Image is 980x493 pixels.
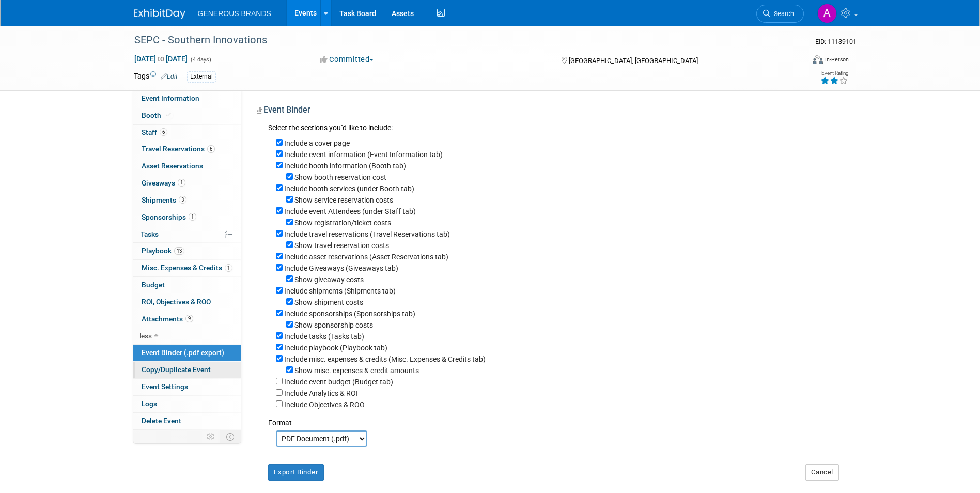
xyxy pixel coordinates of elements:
label: Include event Attendees (under Staff tab) [284,207,416,215]
a: Staff6 [133,125,241,141]
span: [GEOGRAPHIC_DATA], [GEOGRAPHIC_DATA] [569,57,698,65]
span: (4 days) [190,56,211,63]
span: 1 [189,213,196,221]
a: Attachments9 [133,311,241,328]
i: Booth reservation complete [166,112,171,118]
a: Shipments3 [133,192,241,209]
span: ROI, Objectives & ROO [142,298,211,306]
label: Show misc. expenses & credit amounts [294,366,419,375]
label: Show shipment costs [294,298,363,306]
span: Attachments [142,315,193,323]
span: Logs [142,399,157,408]
label: Include booth information (Booth tab) [284,162,406,170]
a: Search [756,5,804,23]
span: Delete Event [142,417,181,425]
span: [DATE] [DATE] [134,54,188,64]
span: 1 [178,179,185,187]
span: 6 [207,145,215,153]
label: Show sponsorship costs [294,321,373,329]
label: Include tasks (Tasks tab) [284,332,364,341]
span: 3 [179,196,186,204]
a: Edit [161,73,178,80]
span: Sponsorships [142,213,196,221]
div: Event Format [743,54,849,69]
a: Playbook13 [133,243,241,259]
a: Booth [133,107,241,124]
div: SEPC - Southern Innovations [131,31,788,50]
span: Event Settings [142,382,188,391]
span: Copy/Duplicate Event [142,365,211,374]
label: Include event budget (Budget tab) [284,378,393,386]
div: Format [268,410,839,428]
a: Event Binder (.pdf export) [133,345,241,361]
a: Giveaways1 [133,175,241,192]
button: Committed [316,54,378,65]
label: Include misc. expenses & credits (Misc. Expenses & Credits tab) [284,355,486,363]
label: Include a cover page [284,139,350,147]
button: Cancel [805,464,839,481]
div: Event Binder [257,104,839,119]
img: ExhibitDay [134,9,185,19]
span: 6 [160,128,167,136]
span: 1 [225,264,232,272]
label: Include travel reservations (Travel Reservations tab) [284,230,450,238]
span: Event Binder (.pdf export) [142,348,224,357]
a: Tasks [133,226,241,243]
td: Personalize Event Tab Strip [202,430,220,443]
span: Misc. Expenses & Credits [142,264,232,272]
span: 13 [174,247,184,255]
a: Logs [133,396,241,412]
label: Include Giveaways (Giveaways tab) [284,264,398,272]
label: Include Analytics & ROI [284,389,358,397]
a: Event Settings [133,379,241,395]
a: Travel Reservations6 [133,141,241,158]
label: Show travel reservation costs [294,241,389,250]
a: Delete Event [133,413,241,429]
span: Staff [142,128,167,136]
span: Search [770,10,794,18]
a: less [133,328,241,345]
label: Show booth reservation cost [294,173,386,181]
a: Budget [133,277,241,294]
div: In-Person [825,56,849,64]
a: Copy/Duplicate Event [133,362,241,378]
div: Event Rating [820,71,848,76]
button: Export Binder [268,464,324,481]
label: Include asset reservations (Asset Reservations tab) [284,253,448,261]
img: Format-Inperson.png [813,55,823,64]
span: Tasks [141,230,159,238]
label: Include booth services (under Booth tab) [284,184,414,193]
span: Playbook [142,246,184,255]
span: less [139,332,152,340]
span: Budget [142,281,165,289]
div: External [187,71,216,82]
span: 9 [185,315,193,322]
img: Astrid Aguayo [817,4,837,23]
label: Include Objectives & ROO [284,400,365,409]
span: Giveaways [142,179,185,187]
span: Shipments [142,196,186,204]
span: Asset Reservations [142,162,203,170]
span: Travel Reservations [142,145,215,153]
a: ROI, Objectives & ROO [133,294,241,311]
label: Include playbook (Playbook tab) [284,344,387,352]
td: Tags [134,71,178,83]
label: Include event information (Event Information tab) [284,150,443,159]
a: Sponsorships1 [133,209,241,226]
span: GENEROUS BRANDS [198,9,271,18]
label: Include sponsorships (Sponsorships tab) [284,310,415,318]
span: Booth [142,111,173,119]
a: Misc. Expenses & Credits1 [133,260,241,276]
span: to [156,55,166,63]
label: Show giveaway costs [294,275,364,284]
td: Toggle Event Tabs [220,430,241,443]
a: Asset Reservations [133,158,241,175]
label: Show registration/ticket costs [294,219,391,227]
span: Event Information [142,94,199,102]
div: Select the sections you''d like to include: [268,122,839,134]
label: Include shipments (Shipments tab) [284,287,396,295]
a: Event Information [133,90,241,107]
span: Event ID: 11139101 [815,38,857,45]
label: Show service reservation costs [294,196,393,204]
